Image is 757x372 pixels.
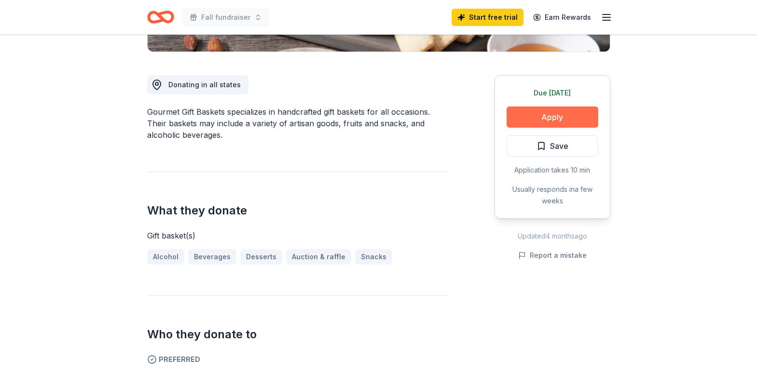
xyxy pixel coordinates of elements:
div: Usually responds in a few weeks [507,184,598,207]
a: Snacks [355,249,392,265]
div: Due [DATE] [507,87,598,99]
div: Gourmet Gift Baskets specializes in handcrafted gift baskets for all occasions. Their baskets may... [147,106,448,141]
span: Preferred [147,354,448,365]
div: Application takes 10 min [507,164,598,176]
a: Start free trial [452,9,523,26]
a: Home [147,6,174,28]
a: Earn Rewards [527,9,597,26]
div: Updated 4 months ago [495,230,610,242]
button: Save [507,135,598,157]
button: Apply [507,106,598,128]
h2: What they donate [147,203,448,218]
button: Report a mistake [518,250,587,261]
span: Fall fundraiser [201,12,250,23]
a: Alcohol [147,249,184,265]
a: Desserts [240,249,282,265]
span: Save [550,140,568,152]
button: Fall fundraiser [182,8,270,27]
span: Donating in all states [168,80,241,89]
div: Gift basket(s) [147,230,448,241]
h2: Who they donate to [147,327,448,342]
a: Auction & raffle [286,249,351,265]
a: Beverages [188,249,236,265]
